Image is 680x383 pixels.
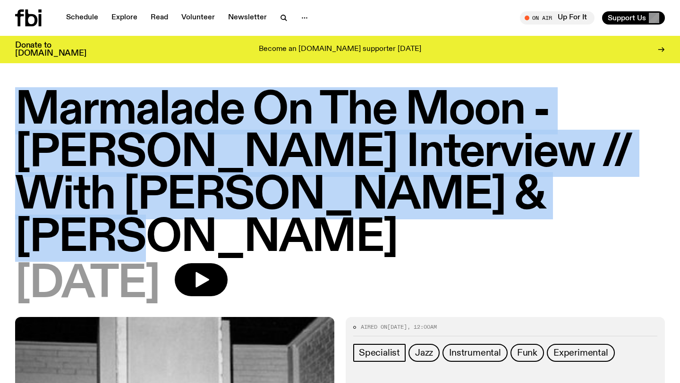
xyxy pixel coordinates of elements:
span: , 12:00am [407,323,437,331]
h1: Marmalade On The Moon - [PERSON_NAME] Interview // With [PERSON_NAME] & [PERSON_NAME] [15,90,665,259]
a: Schedule [60,11,104,25]
a: Newsletter [222,11,272,25]
a: Funk [510,344,544,362]
span: Funk [517,348,537,358]
span: Specialist [359,348,400,358]
a: Experimental [547,344,615,362]
a: Specialist [353,344,406,362]
button: On AirUp For It [520,11,595,25]
a: Instrumental [442,344,508,362]
p: Become an [DOMAIN_NAME] supporter [DATE] [259,45,421,54]
span: Jazz [415,348,433,358]
span: Instrumental [449,348,501,358]
span: Experimental [553,348,608,358]
span: [DATE] [387,323,407,331]
a: Volunteer [176,11,221,25]
a: Jazz [408,344,440,362]
a: Explore [106,11,143,25]
span: Support Us [608,14,646,22]
span: Tune in live [530,14,590,21]
span: [DATE] [15,263,160,306]
h3: Donate to [DOMAIN_NAME] [15,42,86,58]
a: Read [145,11,174,25]
button: Support Us [602,11,665,25]
span: Aired on [361,323,387,331]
